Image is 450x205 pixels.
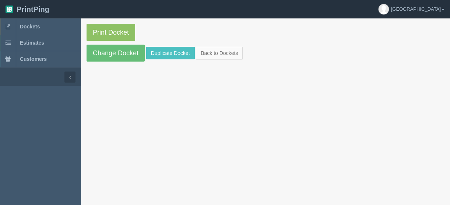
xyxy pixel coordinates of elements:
[20,24,40,29] span: Dockets
[196,47,243,59] a: Back to Dockets
[87,45,145,62] a: Change Docket
[87,24,135,41] a: Print Docket
[146,47,195,59] a: Duplicate Docket
[6,6,13,13] img: logo-3e63b451c926e2ac314895c53de4908e5d424f24456219fb08d385ab2e579770.png
[20,40,44,46] span: Estimates
[379,4,389,14] img: avatar_default-7531ab5dedf162e01f1e0bb0964e6a185e93c5c22dfe317fb01d7f8cd2b1632c.jpg
[20,56,47,62] span: Customers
